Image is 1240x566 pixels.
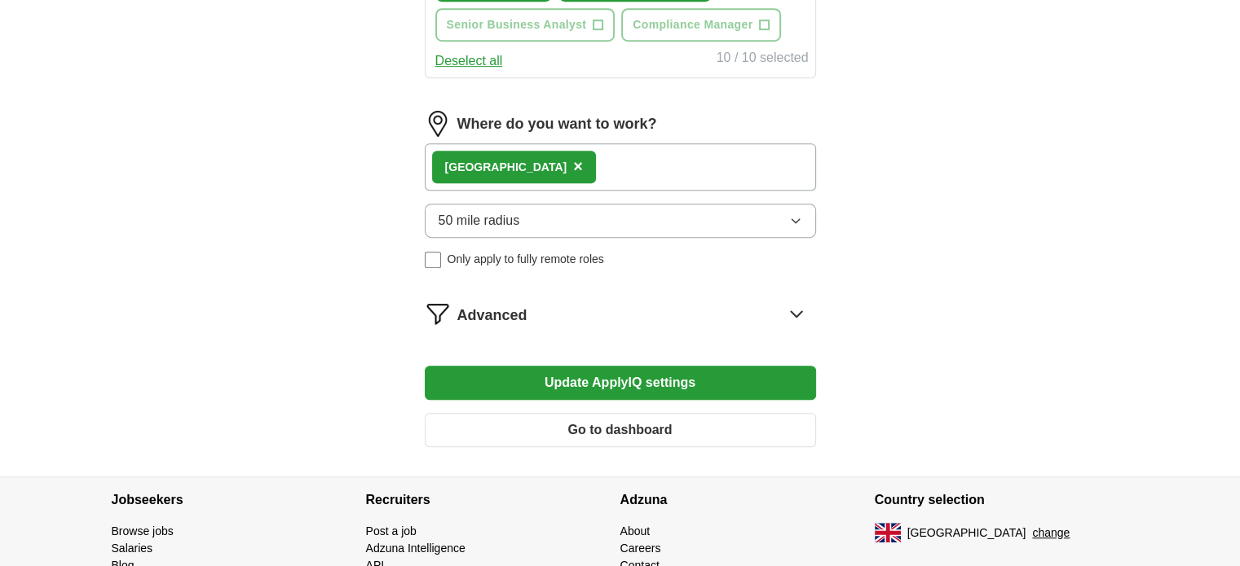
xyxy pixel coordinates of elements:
[573,157,583,175] span: ×
[447,16,587,33] span: Senior Business Analyst
[435,8,616,42] button: Senior Business Analyst
[448,251,604,268] span: Only apply to fully remote roles
[875,477,1129,523] h4: Country selection
[573,155,583,179] button: ×
[425,204,816,238] button: 50 mile radius
[457,305,527,327] span: Advanced
[875,523,901,542] img: UK flag
[366,542,466,555] a: Adzuna Intelligence
[445,159,567,176] div: [GEOGRAPHIC_DATA]
[621,8,781,42] button: Compliance Manager
[112,524,174,537] a: Browse jobs
[366,524,417,537] a: Post a job
[435,51,503,71] button: Deselect all
[620,542,661,555] a: Careers
[633,16,752,33] span: Compliance Manager
[425,252,441,268] input: Only apply to fully remote roles
[425,301,451,327] img: filter
[439,211,520,230] span: 50 mile radius
[425,111,451,137] img: location.png
[620,524,651,537] a: About
[425,413,816,447] button: Go to dashboard
[112,542,153,555] a: Salaries
[717,48,809,71] div: 10 / 10 selected
[425,366,816,400] button: Update ApplyIQ settings
[457,113,657,135] label: Where do you want to work?
[907,524,1026,542] span: [GEOGRAPHIC_DATA]
[1032,524,1070,542] button: change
